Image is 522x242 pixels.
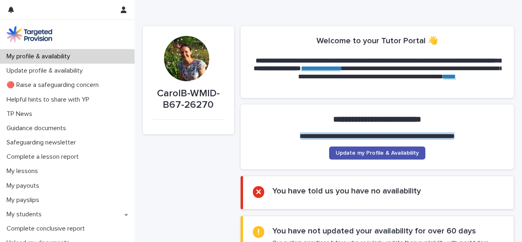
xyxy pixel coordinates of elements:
p: Safeguarding newsletter [3,139,82,147]
p: Complete a lesson report [3,153,85,161]
h2: You have not updated your availability for over 60 days [272,226,476,236]
p: 🔴 Raise a safeguarding concern [3,81,105,89]
p: CarolB-WMID-B67-26270 [153,88,224,111]
a: Update my Profile & Availability [329,147,425,160]
p: My payouts [3,182,46,190]
p: Complete conclusive report [3,225,91,233]
p: My students [3,211,48,218]
h2: Welcome to your Tutor Portal 👋 [316,36,438,46]
p: TP News [3,110,39,118]
p: My profile & availability [3,53,77,60]
p: Guidance documents [3,124,73,132]
img: M5nRWzHhSzIhMunXDL62 [7,26,52,42]
p: My lessons [3,167,44,175]
h2: You have told us you have no availability [272,186,421,196]
p: Update profile & availability [3,67,89,75]
p: Helpful hints to share with YP [3,96,96,104]
p: My payslips [3,196,46,204]
span: Update my Profile & Availability [336,150,419,156]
